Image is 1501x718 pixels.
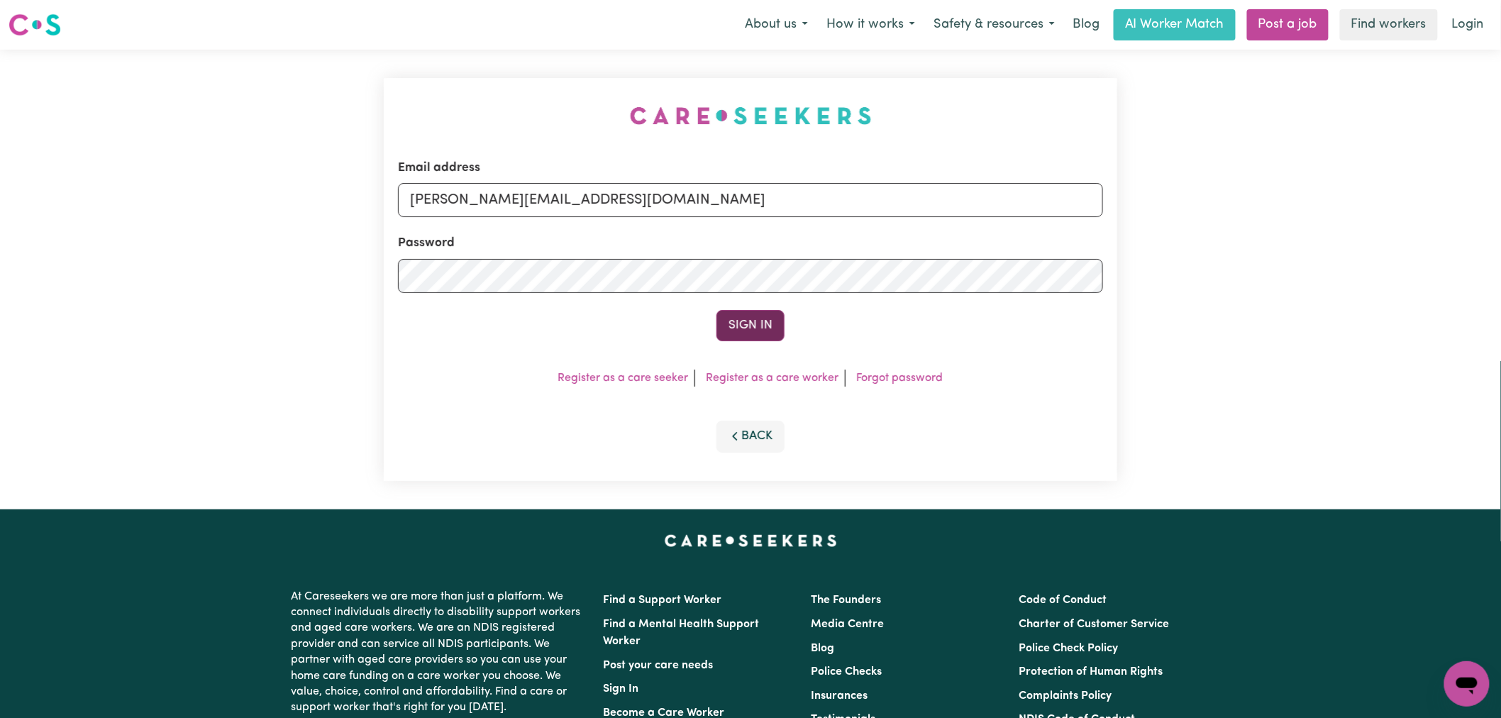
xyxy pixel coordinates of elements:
[707,372,839,384] a: Register as a care worker
[1019,595,1107,606] a: Code of Conduct
[398,234,455,253] label: Password
[811,643,834,654] a: Blog
[1444,661,1490,707] iframe: Button to launch messaging window
[817,10,924,40] button: How it works
[736,10,817,40] button: About us
[603,683,638,695] a: Sign In
[857,372,943,384] a: Forgot password
[9,9,61,41] a: Careseekers logo
[603,619,759,647] a: Find a Mental Health Support Worker
[924,10,1064,40] button: Safety & resources
[811,619,884,630] a: Media Centre
[558,372,689,384] a: Register as a care seeker
[811,690,868,702] a: Insurances
[1019,690,1112,702] a: Complaints Policy
[1019,619,1170,630] a: Charter of Customer Service
[811,595,881,606] a: The Founders
[716,310,785,341] button: Sign In
[811,666,882,678] a: Police Checks
[1019,666,1163,678] a: Protection of Human Rights
[1064,9,1108,40] a: Blog
[716,421,785,452] button: Back
[9,12,61,38] img: Careseekers logo
[1340,9,1438,40] a: Find workers
[1444,9,1492,40] a: Login
[603,595,721,606] a: Find a Support Worker
[398,183,1103,217] input: Email address
[398,159,480,177] label: Email address
[1114,9,1236,40] a: AI Worker Match
[665,535,837,546] a: Careseekers home page
[1247,9,1329,40] a: Post a job
[603,660,713,671] a: Post your care needs
[1019,643,1119,654] a: Police Check Policy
